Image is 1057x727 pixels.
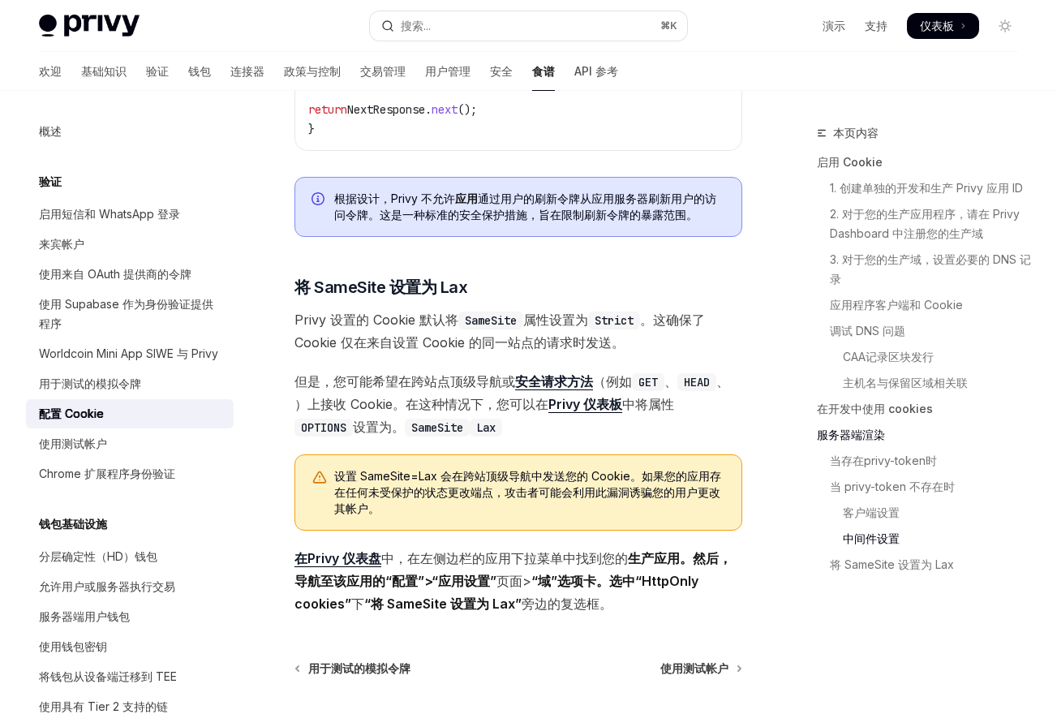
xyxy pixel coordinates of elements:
font: “配置”>“应用设置” [385,573,496,589]
font: 概述 [39,124,62,138]
span: return [308,102,347,117]
a: 服务器端渲染 [817,422,1031,448]
code: HEAD [677,373,716,391]
font: 服务器端渲染 [817,428,885,441]
a: 在开发中使用 cookies [817,396,1031,422]
button: 打开搜索 [370,11,688,41]
font: 配置 Cookie [39,407,104,420]
font: 根据设计，Privy 不允许 [334,191,455,205]
font: 欢迎 [39,64,62,78]
code: OPTIONS [294,419,353,437]
font: 下 [351,596,364,612]
button: 切换暗模式 [992,13,1018,39]
font: 在 [535,396,548,412]
a: 当存在privy-token时 [817,448,1031,474]
a: 连接器 [230,52,264,91]
font: API 参考 [574,64,618,78]
font: 通过用户的刷新令牌从应用服务器刷新用户的访问令牌。这是一种标准的安全保护措施，旨在限制刷新令牌的暴露范围。 [334,191,716,222]
font: 安全 [490,64,513,78]
font: “域”选项卡。选中 [531,573,635,589]
font: 中将属性 [622,396,674,412]
a: 中间件设置 [817,526,1031,552]
a: Worldcoin Mini App SIWE 与 Privy [26,339,234,368]
font: 但是，您可能希望在跨站点顶级导航或 [294,373,515,389]
a: 使用 Supabase 作为身份验证提供程序 [26,290,234,338]
font: 找到您的 [576,550,628,566]
font: K [670,19,677,32]
font: 2. 对于您的生产应用程序，请在 Privy Dashboard 中注册您的生产域 [830,207,1023,240]
font: 将 SameSite 设置为 Lax [830,557,954,571]
a: 用于测试的模拟令牌 [26,369,234,398]
span: NextResponse [347,102,425,117]
font: 食谱 [532,64,555,78]
font: 在开发中使用 cookies [817,402,933,415]
a: 客户端设置 [817,500,1031,526]
font: 当 privy-token 不存在时 [830,480,955,493]
font: 旁边的复选框 [522,596,599,612]
font: （例如 [593,373,632,389]
a: 演示 [823,18,845,34]
font: 政策与控制 [284,64,341,78]
font: 当存在privy-token时 [830,454,937,467]
a: CAA记录区块发行 [817,344,1031,370]
font: 设置 SameSite=Lax 会在跨站顶级导航中发送您的 Cookie。如果您的应用存在任何未受保护的状态更改端点，攻击者可能会利用此漏洞诱骗您的用户更改其帐户。 [334,469,721,515]
font: 应用 [455,191,478,205]
font: 属性设置为 [523,312,588,328]
a: 食谱 [532,52,555,91]
font: 用于测试的模拟令牌 [39,376,141,390]
font: 中， [381,550,407,566]
font: 钱包基础设施 [39,517,107,531]
a: 使用测试帐户 [660,660,741,677]
font: 使用具有 Tier 2 支持的链 [39,699,168,713]
font: 。 [392,419,405,435]
a: 2. 对于您的生产应用程序，请在 Privy Dashboard 中注册您的生产域 [817,201,1031,247]
font: 3. 对于您的生产域，设置必要的 DNS 记录 [830,252,1031,286]
svg: 警告 [312,470,328,486]
font: 本页内容 [833,126,879,140]
font: 设置为 [353,419,392,435]
font: “将 SameSite 设置为 Lax” [364,596,522,612]
a: 启用 Cookie [817,149,1031,175]
font: Privy 设置的 Cookie 默认将 [294,312,458,328]
code: Strict [588,312,640,329]
img: 灯光标志 [39,15,140,37]
a: 使用具有 Tier 2 支持的链 [26,692,234,721]
a: Privy 仪表板 [548,396,622,413]
a: 交易管理 [360,52,406,91]
a: 启用短信和 WhatsApp 登录 [26,200,234,229]
font: 、 [664,373,677,389]
font: 中间件设置 [843,531,900,545]
font: 在左侧边栏的应用下拉菜单中 [407,550,576,566]
a: 分层确定性（HD）钱包 [26,542,234,571]
font: 在Privy 仪表盘 [294,550,381,566]
a: 概述 [26,117,234,146]
font: 使用 Supabase 作为身份验证提供程序 [39,297,213,330]
font: 使用钱包密钥 [39,639,107,653]
a: Chrome 扩展程序身份验证 [26,459,234,488]
a: 用于测试的模拟令牌 [296,660,410,677]
font: 分层确定性（HD）钱包 [39,549,157,563]
a: 允许用户或服务器执行交易 [26,572,234,601]
svg: 信息 [312,192,328,209]
code: Lax [470,419,502,437]
span: next [432,102,458,117]
a: 支持 [865,18,887,34]
a: 安全请求方法 [515,373,593,390]
a: 使用来自 OAuth 提供商的令牌 [26,260,234,289]
font: 主机名与保留区域相关联 [843,376,968,389]
a: API 参考 [574,52,618,91]
font: 将钱包从设备端迁移到 TEE [39,669,177,683]
span: } [308,122,315,136]
span: . [425,102,432,117]
a: 政策与控制 [284,52,341,91]
font: CAA记录区块发行 [843,350,934,363]
font: 服务器端用户钱包 [39,609,130,623]
font: 使用测试帐户 [39,437,107,450]
font: 用于测试的模拟令牌 [308,661,410,675]
font: ⌘ [660,19,670,32]
font: 安全请求方法 [515,373,593,389]
font: 基础知识 [81,64,127,78]
a: 仪表板 [907,13,979,39]
font: 交易管理 [360,64,406,78]
a: 在Privy 仪表盘 [294,550,381,567]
